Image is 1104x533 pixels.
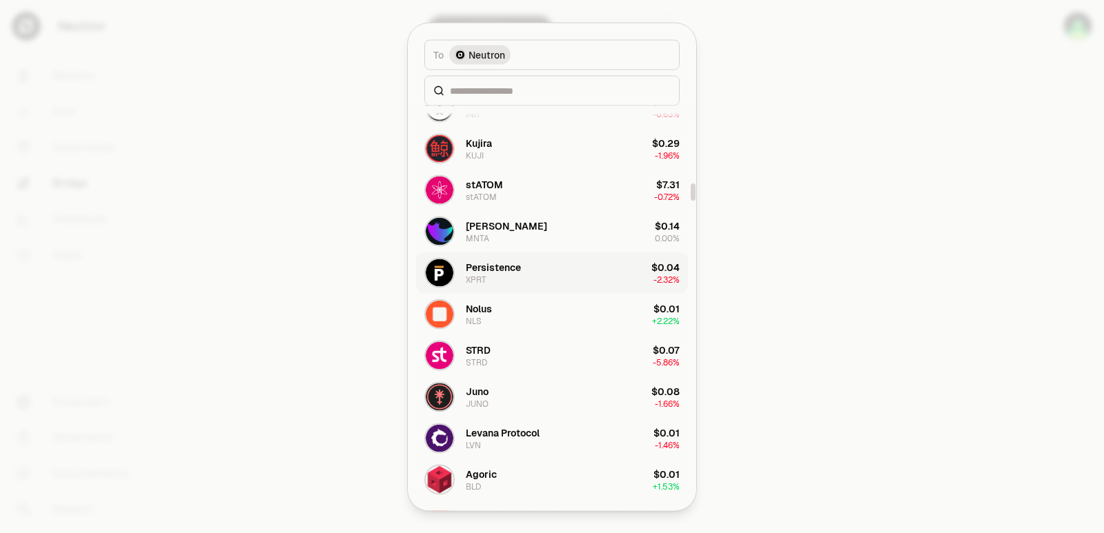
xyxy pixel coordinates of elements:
img: BLD Logo [426,465,453,493]
div: INIT [466,108,481,119]
span: -0.63% [653,108,680,119]
img: STRD Logo [426,341,453,369]
div: $0.01 [653,301,680,315]
div: NLS [466,315,482,326]
div: $0.01 [653,425,680,439]
img: JUNO Logo [426,383,453,410]
button: ToNeutron LogoNeutron [424,39,680,70]
div: STRD [466,343,491,356]
button: BLD LogoAgoricBLD$0.01+1.53% [416,459,688,500]
div: Agoric [466,467,497,481]
div: Juno [466,384,489,398]
span: Neutron [469,48,505,61]
div: BLD [466,481,481,492]
span: -2.32% [653,274,680,285]
div: Nolus [466,301,492,315]
img: NLS Logo [426,300,453,328]
span: -5.86% [653,356,680,368]
span: -1.96% [655,150,680,161]
span: -0.72% [654,191,680,202]
img: LVN Logo [426,424,453,452]
div: $7.31 [656,177,680,191]
button: NLS LogoNolusNLS$0.01+2.22% [416,293,688,334]
div: stATOM [466,191,497,202]
span: 0.00% [655,232,680,243]
div: $0.01 [653,508,680,522]
div: $0.01 [653,467,680,481]
div: Persistence [466,260,521,274]
div: STRD [466,356,487,368]
div: stATOM [466,177,503,191]
button: STRD LogoSTRDSTRD$0.07-5.86% [416,334,688,376]
span: To [433,48,444,61]
span: + 1.53% [653,481,680,492]
img: stATOM Logo [426,176,453,203]
button: KUJI LogoKujiraKUJI$0.29-1.96% [416,128,688,169]
div: $0.04 [651,260,680,274]
button: XPRT LogoPersistenceXPRT$0.04-2.32% [416,252,688,293]
div: [PERSON_NAME] [466,219,547,232]
span: + 2.22% [652,315,680,326]
div: $0.08 [651,384,680,398]
button: JUNO LogoJunoJUNO$0.08-1.66% [416,376,688,417]
span: -1.46% [655,439,680,450]
div: XPRT [466,274,486,285]
div: Kujira [466,136,492,150]
button: MNTA Logo[PERSON_NAME]MNTA$0.140.00% [416,210,688,252]
div: $0.07 [653,343,680,356]
div: JUNO [466,398,489,409]
div: Archway [466,508,506,522]
img: KUJI Logo [426,134,453,162]
div: KUJI [466,150,484,161]
img: INIT Logo [426,93,453,121]
img: MNTA Logo [426,217,453,245]
img: XPRT Logo [426,259,453,286]
div: MNTA [466,232,489,243]
button: stATOM LogostATOMstATOM$7.31-0.72% [416,169,688,210]
div: Levana Protocol [466,425,540,439]
span: -1.66% [655,398,680,409]
button: LVN LogoLevana ProtocolLVN$0.01-1.46% [416,417,688,459]
div: $0.14 [655,219,680,232]
button: INIT LogoInitiaINIT$0.32-0.63% [416,86,688,128]
div: $0.29 [652,136,680,150]
img: Neutron Logo [456,50,464,59]
div: LVN [466,439,481,450]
